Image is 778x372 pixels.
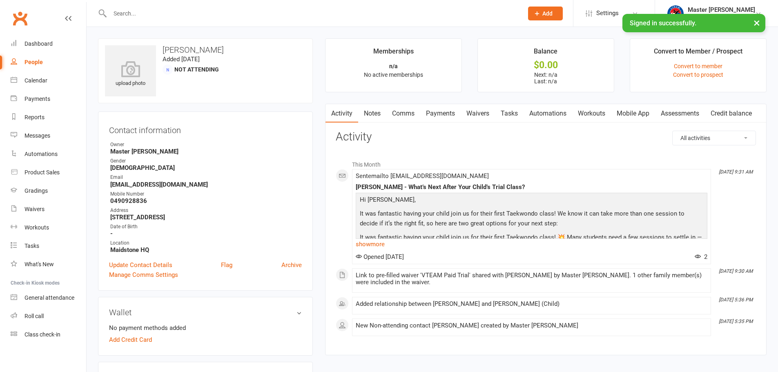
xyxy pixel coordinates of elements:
[110,181,302,188] strong: [EMAIL_ADDRESS][DOMAIN_NAME]
[110,197,302,205] strong: 0490928836
[356,253,404,261] span: Opened [DATE]
[109,335,152,345] a: Add Credit Card
[705,104,758,123] a: Credit balance
[110,246,302,254] strong: Maidstone HQ
[25,313,44,319] div: Roll call
[10,8,30,29] a: Clubworx
[11,255,86,274] a: What's New
[386,104,420,123] a: Comms
[667,5,684,22] img: thumb_image1628552580.png
[325,104,358,123] a: Activity
[25,206,45,212] div: Waivers
[11,289,86,307] a: General attendance kiosk mode
[389,63,398,69] strong: n/a
[281,260,302,270] a: Archive
[109,123,302,135] h3: Contact information
[655,104,705,123] a: Assessments
[749,14,764,31] button: ×
[11,90,86,108] a: Payments
[110,190,302,198] div: Mobile Number
[105,45,306,54] h3: [PERSON_NAME]
[25,243,39,249] div: Tasks
[110,207,302,214] div: Address
[109,270,178,280] a: Manage Comms Settings
[25,224,49,231] div: Workouts
[485,61,606,69] div: $0.00
[110,214,302,221] strong: [STREET_ADDRESS]
[174,66,219,73] span: Not Attending
[528,7,563,20] button: Add
[719,169,753,175] i: [DATE] 9:31 AM
[163,56,200,63] time: Added [DATE]
[110,148,302,155] strong: Master [PERSON_NAME]
[109,308,302,317] h3: Wallet
[695,253,707,261] span: 2
[25,59,43,65] div: People
[11,71,86,90] a: Calendar
[11,218,86,237] a: Workouts
[461,104,495,123] a: Waivers
[596,4,619,22] span: Settings
[336,131,756,143] h3: Activity
[358,232,705,254] p: It was fantastic having your child join us for their first Taekwondo class! 💥 Many students need ...
[674,63,722,69] a: Convert to member
[719,268,753,274] i: [DATE] 9:30 AM
[25,151,58,157] div: Automations
[673,71,723,78] a: Convert to prospect
[11,200,86,218] a: Waivers
[25,187,48,194] div: Gradings
[221,260,232,270] a: Flag
[25,331,60,338] div: Class check-in
[356,172,489,180] span: Sent email to [EMAIL_ADDRESS][DOMAIN_NAME]
[11,307,86,325] a: Roll call
[719,297,753,303] i: [DATE] 5:36 PM
[373,46,414,61] div: Memberships
[356,238,707,250] a: show more
[485,71,606,85] p: Next: n/a Last: n/a
[25,132,50,139] div: Messages
[611,104,655,123] a: Mobile App
[358,195,705,207] p: Hi [PERSON_NAME],
[11,325,86,344] a: Class kiosk mode
[524,104,572,123] a: Automations
[534,46,557,61] div: Balance
[105,61,156,88] div: upload photo
[356,301,707,307] div: Added relationship between [PERSON_NAME] and [PERSON_NAME] (Child)
[356,272,707,286] div: Link to pre-filled waiver 'VTEAM Paid Trial' shared with [PERSON_NAME] by Master [PERSON_NAME]. 1...
[110,230,302,237] strong: -
[688,13,755,21] div: VTEAM Martial Arts
[11,127,86,145] a: Messages
[110,141,302,149] div: Owner
[654,46,742,61] div: Convert to Member / Prospect
[25,114,45,120] div: Reports
[110,157,302,165] div: Gender
[356,322,707,329] div: New Non-attending contact [PERSON_NAME] created by Master [PERSON_NAME]
[358,104,386,123] a: Notes
[11,163,86,182] a: Product Sales
[11,35,86,53] a: Dashboard
[25,77,47,84] div: Calendar
[420,104,461,123] a: Payments
[719,319,753,324] i: [DATE] 5:35 PM
[688,6,755,13] div: Master [PERSON_NAME]
[11,108,86,127] a: Reports
[25,40,53,47] div: Dashboard
[358,209,705,230] p: It was fantastic having your child join us for their first Taekwondo class! We know it can take m...
[542,10,553,17] span: Add
[11,237,86,255] a: Tasks
[110,239,302,247] div: Location
[336,156,756,169] li: This Month
[107,8,517,19] input: Search...
[109,260,172,270] a: Update Contact Details
[356,184,707,191] div: [PERSON_NAME] - What’s Next After Your Child’s Trial Class?
[11,145,86,163] a: Automations
[11,182,86,200] a: Gradings
[109,323,302,333] li: No payment methods added
[25,169,60,176] div: Product Sales
[110,174,302,181] div: Email
[110,223,302,231] div: Date of Birth
[364,71,423,78] span: No active memberships
[25,294,74,301] div: General attendance
[25,261,54,267] div: What's New
[11,53,86,71] a: People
